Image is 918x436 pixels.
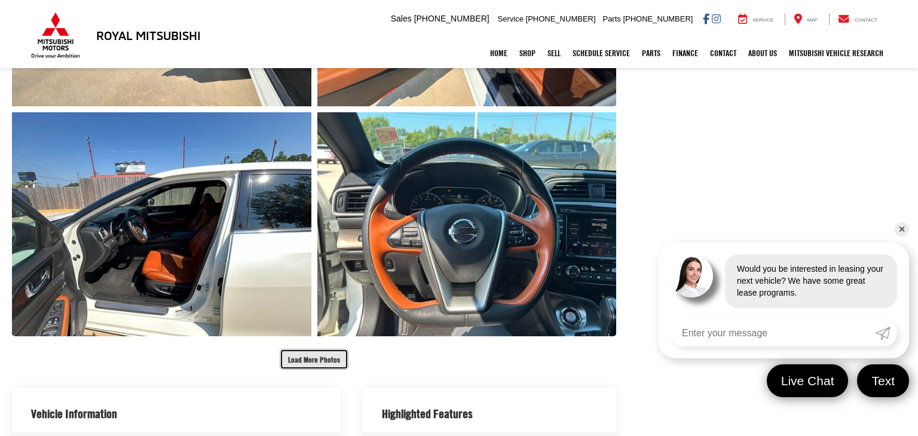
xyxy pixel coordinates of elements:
a: Instagram: Click to visit our Instagram page [712,14,721,23]
img: 2019 Nissan Maxima Platinum [9,110,314,339]
a: Expand Photo 10 [12,112,311,336]
span: Live Chat [775,373,840,389]
span: [PHONE_NUMBER] [414,14,489,23]
a: Map [785,13,827,25]
img: 2019 Nissan Maxima Platinum [314,110,619,339]
span: [PHONE_NUMBER] [623,14,693,23]
a: Service [729,13,782,25]
span: Map [807,17,818,23]
span: Sales [391,14,412,23]
a: Finance [666,38,704,68]
a: Contact [704,38,742,68]
h2: Vehicle Information [31,407,117,420]
button: Load More Photos [280,349,348,370]
a: Live Chat [767,364,849,397]
a: Submit [876,320,897,346]
a: Mitsubishi Vehicle Research [783,38,889,68]
a: Schedule Service: Opens in a new tab [567,38,636,68]
a: Contact [829,13,886,25]
a: Shop [513,38,541,68]
span: Service [752,17,773,23]
a: Parts: Opens in a new tab [636,38,666,68]
div: Would you be interested in leasing your next vehicle? We have some great lease programs. [725,254,897,308]
a: Home [484,38,513,68]
a: Sell [541,38,567,68]
span: Contact [855,17,877,23]
a: About Us [742,38,783,68]
img: Mitsubishi [29,12,82,59]
img: Agent profile photo [670,254,713,297]
span: [PHONE_NUMBER] [526,14,596,23]
span: Text [865,373,901,389]
a: Text [857,364,909,397]
h2: Highlighted Features [382,407,473,420]
span: Service [498,14,524,23]
h3: Royal Mitsubishi [96,29,201,42]
input: Enter your message [670,320,876,346]
span: Parts [602,14,620,23]
a: Facebook: Click to visit our Facebook page [703,14,709,23]
a: Expand Photo 11 [317,112,617,336]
